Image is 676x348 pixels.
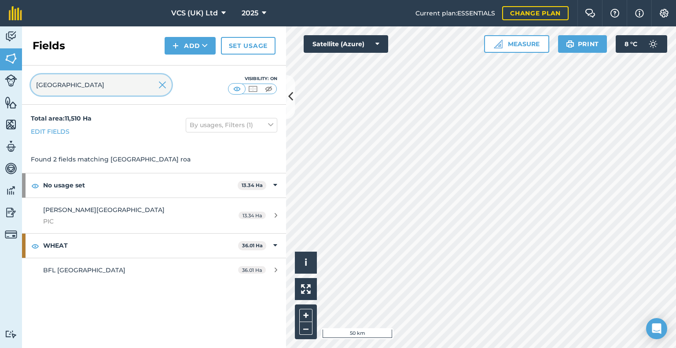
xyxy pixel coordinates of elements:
img: Four arrows, one pointing top left, one top right, one bottom right and the last bottom left [301,284,311,294]
img: svg+xml;base64,PHN2ZyB4bWxucz0iaHR0cDovL3d3dy53My5vcmcvMjAwMC9zdmciIHdpZHRoPSIxNCIgaGVpZ2h0PSIyNC... [173,40,179,51]
div: No usage set13.34 Ha [22,173,286,197]
img: svg+xml;base64,PD94bWwgdmVyc2lvbj0iMS4wIiBlbmNvZGluZz0idXRmLTgiPz4KPCEtLSBHZW5lcmF0b3I6IEFkb2JlIE... [644,35,662,53]
span: 13.34 Ha [239,212,266,219]
span: 8 ° C [625,35,637,53]
img: A question mark icon [610,9,620,18]
button: Print [558,35,607,53]
img: svg+xml;base64,PD94bWwgdmVyc2lvbj0iMS4wIiBlbmNvZGluZz0idXRmLTgiPz4KPCEtLSBHZW5lcmF0b3I6IEFkb2JlIE... [5,140,17,153]
strong: 36.01 Ha [242,242,263,249]
button: i [295,252,317,274]
strong: 13.34 Ha [242,182,263,188]
input: Search [31,74,172,95]
img: svg+xml;base64,PD94bWwgdmVyc2lvbj0iMS4wIiBlbmNvZGluZz0idXRmLTgiPz4KPCEtLSBHZW5lcmF0b3I6IEFkb2JlIE... [5,184,17,197]
button: 8 °C [616,35,667,53]
img: svg+xml;base64,PHN2ZyB4bWxucz0iaHR0cDovL3d3dy53My5vcmcvMjAwMC9zdmciIHdpZHRoPSIxOSIgaGVpZ2h0PSIyNC... [566,39,574,49]
a: Change plan [502,6,569,20]
div: WHEAT36.01 Ha [22,234,286,257]
a: Set usage [221,37,276,55]
img: svg+xml;base64,PHN2ZyB4bWxucz0iaHR0cDovL3d3dy53My5vcmcvMjAwMC9zdmciIHdpZHRoPSI1MCIgaGVpZ2h0PSI0MC... [263,84,274,93]
span: BFL [GEOGRAPHIC_DATA] [43,266,125,274]
img: svg+xml;base64,PHN2ZyB4bWxucz0iaHR0cDovL3d3dy53My5vcmcvMjAwMC9zdmciIHdpZHRoPSIxOCIgaGVpZ2h0PSIyNC... [31,180,39,191]
span: VCS (UK) Ltd [171,8,218,18]
button: Add [165,37,216,55]
img: svg+xml;base64,PHN2ZyB4bWxucz0iaHR0cDovL3d3dy53My5vcmcvMjAwMC9zdmciIHdpZHRoPSIxOCIgaGVpZ2h0PSIyNC... [31,241,39,251]
strong: No usage set [43,173,238,197]
a: BFL [GEOGRAPHIC_DATA]36.01 Ha [22,258,286,282]
strong: WHEAT [43,234,238,257]
img: svg+xml;base64,PHN2ZyB4bWxucz0iaHR0cDovL3d3dy53My5vcmcvMjAwMC9zdmciIHdpZHRoPSIyMiIgaGVpZ2h0PSIzMC... [158,80,166,90]
img: svg+xml;base64,PHN2ZyB4bWxucz0iaHR0cDovL3d3dy53My5vcmcvMjAwMC9zdmciIHdpZHRoPSI1MCIgaGVpZ2h0PSI0MC... [231,84,242,93]
img: svg+xml;base64,PD94bWwgdmVyc2lvbj0iMS4wIiBlbmNvZGluZz0idXRmLTgiPz4KPCEtLSBHZW5lcmF0b3I6IEFkb2JlIE... [5,30,17,43]
img: fieldmargin Logo [9,6,22,20]
span: PIC [43,216,209,226]
strong: Total area : 11,510 Ha [31,114,92,122]
img: svg+xml;base64,PHN2ZyB4bWxucz0iaHR0cDovL3d3dy53My5vcmcvMjAwMC9zdmciIHdpZHRoPSI1MCIgaGVpZ2h0PSI0MC... [247,84,258,93]
img: A cog icon [659,9,669,18]
img: svg+xml;base64,PD94bWwgdmVyc2lvbj0iMS4wIiBlbmNvZGluZz0idXRmLTgiPz4KPCEtLSBHZW5lcmF0b3I6IEFkb2JlIE... [5,162,17,175]
div: Visibility: On [228,75,277,82]
span: 36.01 Ha [238,266,266,274]
img: svg+xml;base64,PHN2ZyB4bWxucz0iaHR0cDovL3d3dy53My5vcmcvMjAwMC9zdmciIHdpZHRoPSI1NiIgaGVpZ2h0PSI2MC... [5,96,17,109]
span: Current plan : ESSENTIALS [415,8,495,18]
img: svg+xml;base64,PD94bWwgdmVyc2lvbj0iMS4wIiBlbmNvZGluZz0idXRmLTgiPz4KPCEtLSBHZW5lcmF0b3I6IEFkb2JlIE... [5,74,17,87]
div: Found 2 fields matching [GEOGRAPHIC_DATA] roa [22,146,286,173]
img: svg+xml;base64,PD94bWwgdmVyc2lvbj0iMS4wIiBlbmNvZGluZz0idXRmLTgiPz4KPCEtLSBHZW5lcmF0b3I6IEFkb2JlIE... [5,206,17,219]
img: Two speech bubbles overlapping with the left bubble in the forefront [585,9,595,18]
img: svg+xml;base64,PHN2ZyB4bWxucz0iaHR0cDovL3d3dy53My5vcmcvMjAwMC9zdmciIHdpZHRoPSI1NiIgaGVpZ2h0PSI2MC... [5,118,17,131]
button: Satellite (Azure) [304,35,388,53]
img: Ruler icon [494,40,503,48]
img: svg+xml;base64,PHN2ZyB4bWxucz0iaHR0cDovL3d3dy53My5vcmcvMjAwMC9zdmciIHdpZHRoPSI1NiIgaGVpZ2h0PSI2MC... [5,52,17,65]
button: + [299,309,312,322]
span: [PERSON_NAME][GEOGRAPHIC_DATA] [43,206,165,214]
button: Measure [484,35,549,53]
div: Open Intercom Messenger [646,318,667,339]
img: svg+xml;base64,PD94bWwgdmVyc2lvbj0iMS4wIiBlbmNvZGluZz0idXRmLTgiPz4KPCEtLSBHZW5lcmF0b3I6IEFkb2JlIE... [5,330,17,338]
button: – [299,322,312,335]
a: Edit fields [31,127,70,136]
span: 2025 [242,8,258,18]
img: svg+xml;base64,PHN2ZyB4bWxucz0iaHR0cDovL3d3dy53My5vcmcvMjAwMC9zdmciIHdpZHRoPSIxNyIgaGVpZ2h0PSIxNy... [635,8,644,18]
a: [PERSON_NAME][GEOGRAPHIC_DATA]PIC13.34 Ha [22,198,286,234]
img: svg+xml;base64,PD94bWwgdmVyc2lvbj0iMS4wIiBlbmNvZGluZz0idXRmLTgiPz4KPCEtLSBHZW5lcmF0b3I6IEFkb2JlIE... [5,228,17,241]
span: i [305,257,307,268]
button: By usages, Filters (1) [186,118,277,132]
h2: Fields [33,39,65,53]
